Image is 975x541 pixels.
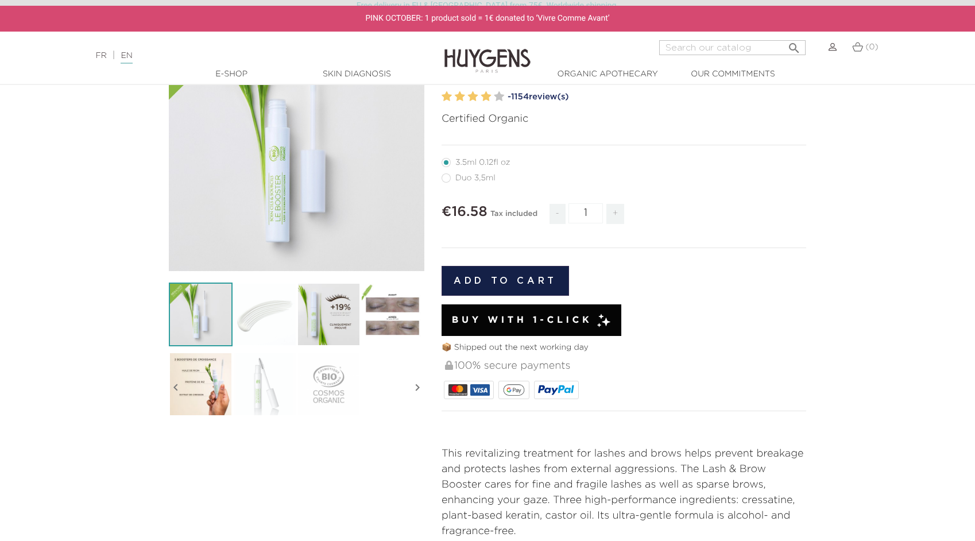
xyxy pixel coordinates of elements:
[299,68,414,80] a: Skin Diagnosis
[659,40,806,55] input: Search
[503,384,525,396] img: google_pay
[442,342,806,354] p: 📦 Shipped out the next working day
[448,384,467,396] img: MASTERCARD
[169,359,183,416] i: 
[550,204,566,224] span: -
[121,52,132,64] a: EN
[865,43,878,51] span: (0)
[442,88,452,105] label: 1
[445,361,453,370] img: 100% secure payments
[411,359,424,416] i: 
[455,88,465,105] label: 2
[442,173,509,183] label: Duo 3,5ml
[442,111,806,127] p: Certified Organic
[174,68,289,80] a: E-Shop
[444,354,806,378] div: 100% secure payments
[494,88,504,105] label: 5
[511,92,529,101] span: 1154
[444,30,531,75] img: Huygens
[784,37,804,52] button: 
[787,38,801,52] i: 
[468,88,478,105] label: 3
[568,203,603,223] input: Quantity
[550,68,665,80] a: Organic Apothecary
[481,88,491,105] label: 4
[442,158,524,167] label: 3.5ml 0.12fl oz
[490,202,537,233] div: Tax included
[442,205,487,219] span: €16.58
[675,68,790,80] a: Our commitments
[606,204,625,224] span: +
[95,52,106,60] a: FR
[470,384,489,396] img: VISA
[508,88,806,106] a: -1154review(s)
[442,446,806,539] p: This revitalizing treatment for lashes and brows helps prevent breakage and protects lashes from ...
[90,49,397,63] div: |
[442,266,569,296] button: Add to cart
